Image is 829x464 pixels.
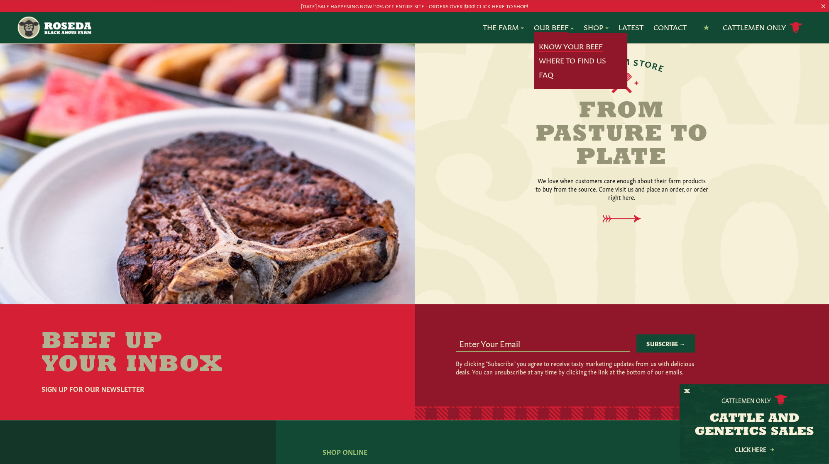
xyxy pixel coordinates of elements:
button: X [684,387,690,396]
a: Know Your Beef [539,41,603,52]
nav: Main Navigation [17,12,812,43]
a: Where To Find Us [539,55,606,66]
span: E [657,62,665,73]
a: Our Beef [534,22,574,33]
span: M [621,56,631,66]
span: R [651,60,660,70]
input: Enter Your Email [456,335,630,351]
img: https://roseda.com/wp-content/uploads/2021/05/roseda-25-header.png [17,15,91,40]
span: R [593,58,601,68]
h3: CATTLE AND GENETICS SALES [690,412,819,439]
span: U [585,60,594,70]
span: O [644,58,653,69]
a: The Farm [483,22,524,33]
a: FAQ [539,69,553,80]
span: T [638,57,646,67]
img: cattle-icon.svg [774,394,787,406]
div: OUR FARM STORE [578,56,666,73]
p: We love when customers care enough about their farm products to buy from the source. Come visit u... [535,176,709,201]
h6: Sign Up For Our Newsletter [42,384,254,394]
p: [DATE] SALE HAPPENING NOW! 10% OFF ENTIRE SITE - ORDERS OVER $100! CLICK HERE TO SHOP! [42,2,787,10]
h2: Beef Up Your Inbox [42,330,254,377]
span: R [615,56,621,65]
span: S [633,57,640,66]
a: Shop Online [323,447,367,456]
h2: From Pasture to Plate [518,100,726,170]
a: Latest [619,22,643,33]
a: Cattlemen Only [723,20,802,35]
button: Subscribe → [636,334,695,352]
p: By clicking "Subscribe" you agree to receive tasty marketing updates from us with delicious deals... [456,359,695,376]
span: O [578,62,588,73]
a: Shop [584,22,609,33]
p: Cattlemen Only [721,396,771,404]
a: Contact [653,22,687,33]
a: Click Here [717,447,792,452]
span: A [608,56,615,66]
span: F [602,57,609,67]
